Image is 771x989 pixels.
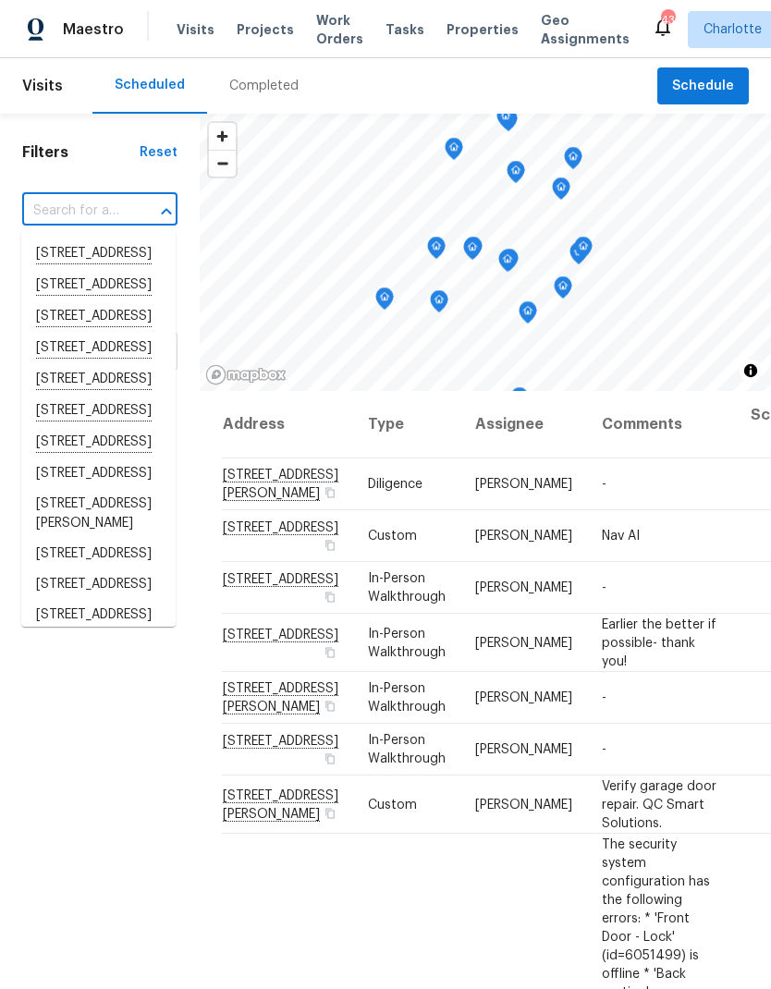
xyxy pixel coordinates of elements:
[445,138,463,166] div: Map marker
[21,569,176,600] li: [STREET_ADDRESS]
[475,743,572,756] span: [PERSON_NAME]
[507,161,525,189] div: Map marker
[205,364,287,385] a: Mapbox homepage
[140,143,177,162] div: Reset
[177,20,214,39] span: Visits
[602,530,640,543] span: Nav AI
[316,11,363,48] span: Work Orders
[602,743,606,756] span: -
[322,751,338,767] button: Copy Address
[704,20,762,39] span: Charlotte
[385,23,424,36] span: Tasks
[368,798,417,811] span: Custom
[602,779,716,829] span: Verify garage door repair. QC Smart Solutions.
[745,360,756,381] span: Toggle attribution
[21,489,176,539] li: [STREET_ADDRESS][PERSON_NAME]
[153,199,179,225] button: Close
[209,123,236,150] button: Zoom in
[475,636,572,649] span: [PERSON_NAME]
[519,301,537,330] div: Map marker
[475,798,572,811] span: [PERSON_NAME]
[115,76,185,94] div: Scheduled
[21,600,176,630] li: [STREET_ADDRESS]
[353,391,460,458] th: Type
[463,238,482,266] div: Map marker
[587,391,736,458] th: Comments
[209,151,236,177] span: Zoom out
[322,643,338,660] button: Copy Address
[368,682,446,714] span: In-Person Walkthrough
[375,287,394,316] div: Map marker
[21,458,176,489] li: [STREET_ADDRESS]
[322,537,338,554] button: Copy Address
[22,143,140,162] h1: Filters
[322,484,338,501] button: Copy Address
[447,20,519,39] span: Properties
[368,530,417,543] span: Custom
[475,581,572,594] span: [PERSON_NAME]
[368,734,446,765] span: In-Person Walkthrough
[22,197,126,226] input: Search for an address...
[661,11,674,30] div: 43
[569,242,588,271] div: Map marker
[430,290,448,319] div: Map marker
[464,237,483,265] div: Map marker
[672,75,734,98] span: Schedule
[368,478,422,491] span: Diligence
[602,691,606,704] span: -
[237,20,294,39] span: Projects
[475,478,572,491] span: [PERSON_NAME]
[63,20,124,39] span: Maestro
[657,67,749,105] button: Schedule
[552,177,570,206] div: Map marker
[475,691,572,704] span: [PERSON_NAME]
[574,237,593,265] div: Map marker
[322,589,338,605] button: Copy Address
[21,539,176,569] li: [STREET_ADDRESS]
[564,147,582,176] div: Map marker
[460,391,587,458] th: Assignee
[510,387,529,416] div: Map marker
[602,617,716,667] span: Earlier the better if possible- thank you!
[541,11,630,48] span: Geo Assignments
[602,581,606,594] span: -
[368,572,446,604] span: In-Person Walkthrough
[475,530,572,543] span: [PERSON_NAME]
[602,478,606,491] span: -
[22,66,63,106] span: Visits
[322,698,338,714] button: Copy Address
[427,237,446,265] div: Map marker
[322,804,338,821] button: Copy Address
[500,249,519,277] div: Map marker
[496,106,515,135] div: Map marker
[229,77,299,95] div: Completed
[498,250,517,278] div: Map marker
[740,360,762,382] button: Toggle attribution
[368,627,446,658] span: In-Person Walkthrough
[209,150,236,177] button: Zoom out
[222,391,353,458] th: Address
[554,276,572,305] div: Map marker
